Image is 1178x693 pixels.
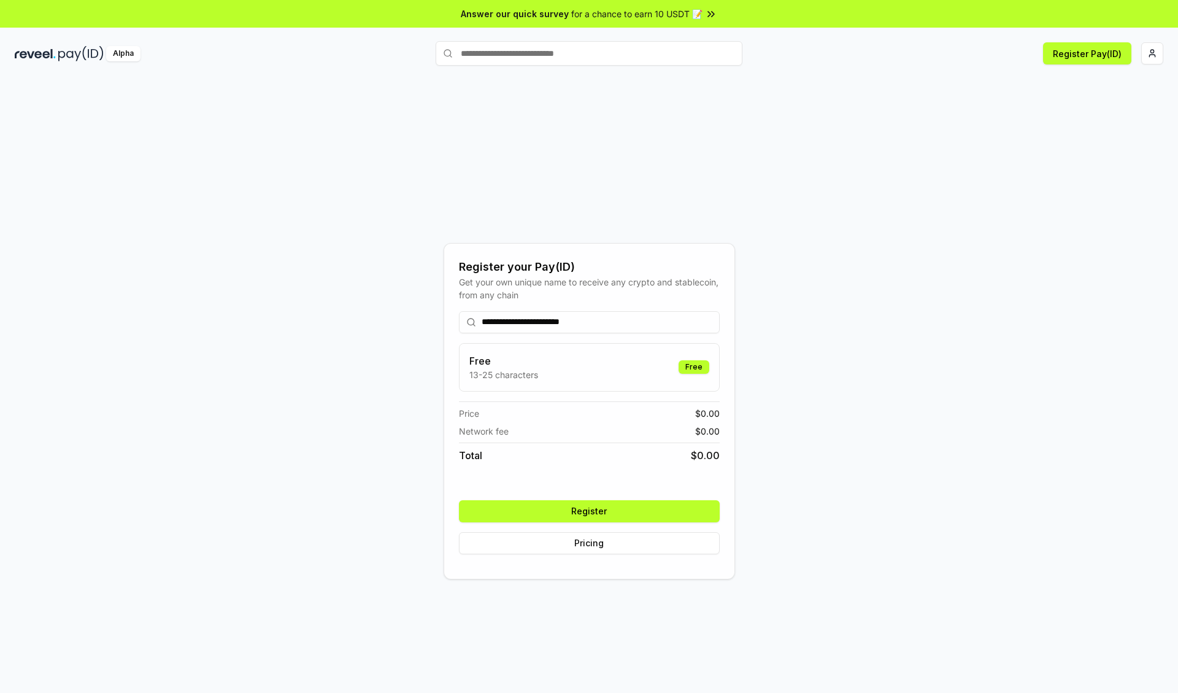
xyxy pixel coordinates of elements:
[695,407,720,420] span: $ 0.00
[695,425,720,438] span: $ 0.00
[459,425,509,438] span: Network fee
[679,360,709,374] div: Free
[469,354,538,368] h3: Free
[571,7,703,20] span: for a chance to earn 10 USDT 📝
[459,258,720,276] div: Register your Pay(ID)
[58,46,104,61] img: pay_id
[459,448,482,463] span: Total
[106,46,141,61] div: Alpha
[459,407,479,420] span: Price
[1043,42,1131,64] button: Register Pay(ID)
[15,46,56,61] img: reveel_dark
[691,448,720,463] span: $ 0.00
[459,500,720,522] button: Register
[461,7,569,20] span: Answer our quick survey
[459,532,720,554] button: Pricing
[469,368,538,381] p: 13-25 characters
[459,276,720,301] div: Get your own unique name to receive any crypto and stablecoin, from any chain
